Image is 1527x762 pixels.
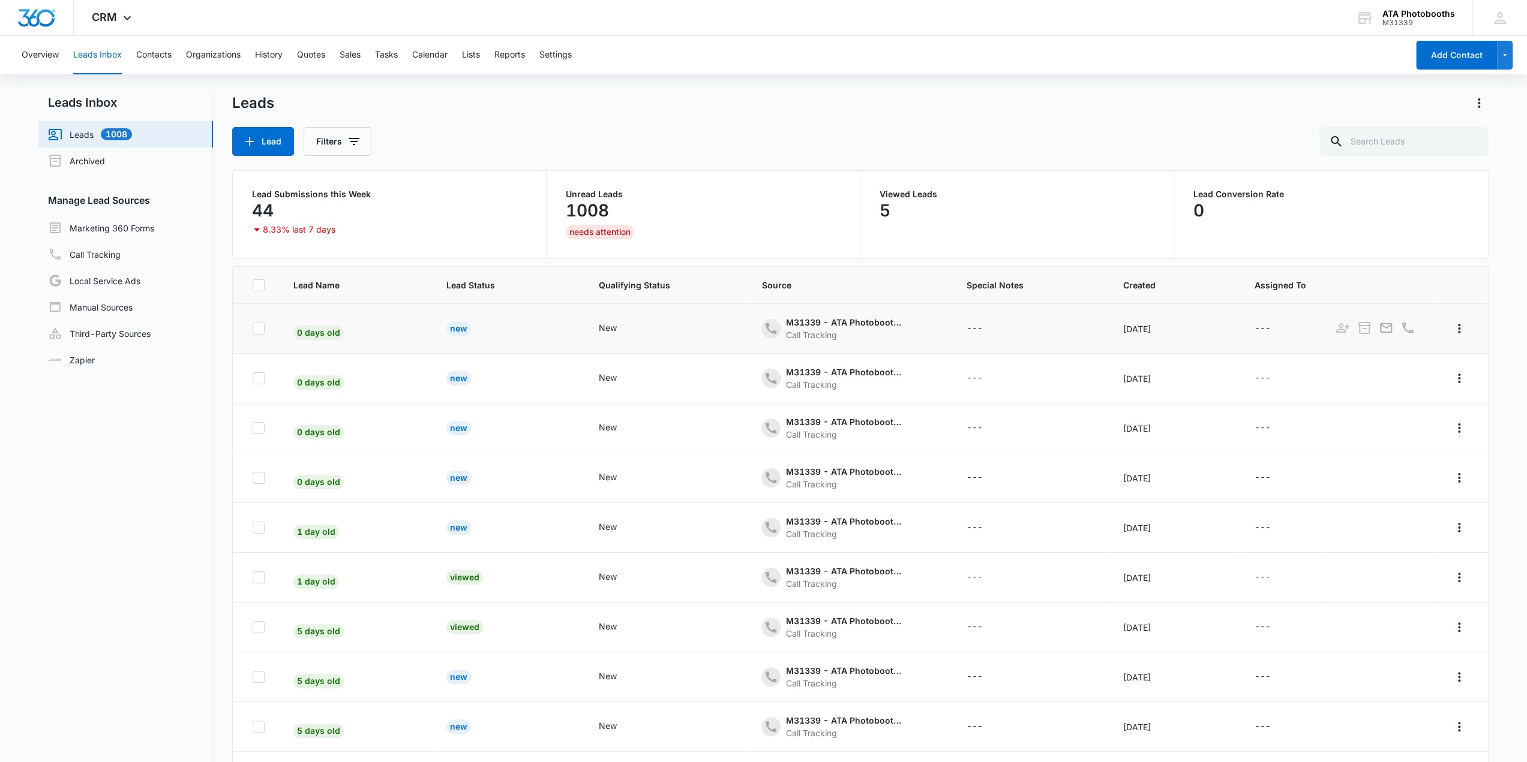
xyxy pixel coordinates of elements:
[48,221,154,235] a: Marketing 360 Forms
[1450,319,1469,338] button: Actions
[293,576,339,586] a: 1 day old
[599,570,617,583] div: New
[293,725,344,736] a: 5 days old
[1123,422,1225,435] div: [DATE]
[761,565,927,590] div: - - Select to Edit Field
[446,472,471,483] a: New
[446,570,483,585] div: Viewed
[293,475,344,489] span: 0 days old
[92,11,117,23] span: CRM
[761,515,927,540] div: - - Select to Edit Field
[967,471,1004,485] div: - - Select to Edit Field
[293,375,344,390] span: 0 days old
[1254,520,1270,535] div: ---
[761,415,927,441] div: - - Select to Edit Field
[761,714,927,739] div: - - Select to Edit Field
[1254,620,1270,634] div: ---
[255,36,283,74] button: History
[785,465,905,478] div: M31339 - ATA Photobooths - Ads
[1254,570,1270,585] div: ---
[785,316,905,329] div: M31339 - ATA Photobooths - Other
[22,36,59,74] button: Overview
[1254,279,1306,291] span: Assigned To
[304,127,371,156] button: Filters
[599,321,638,336] div: - - Select to Edit Field
[462,36,480,74] button: Lists
[566,201,609,220] p: 1008
[446,719,471,734] div: New
[412,36,448,74] button: Calendar
[967,620,1004,634] div: - - Select to Edit Field
[761,664,927,689] div: - - Select to Edit Field
[293,626,344,636] a: 5 days old
[785,428,905,441] div: Call Tracking
[293,624,344,638] span: 5 days old
[1334,320,1351,336] button: Add as Contact
[1254,421,1292,435] div: - - Select to Edit Field
[599,421,617,433] div: New
[967,670,983,684] div: ---
[967,570,1004,585] div: - - Select to Edit Field
[785,664,905,677] div: M31339 - ATA Photobooths - Ads
[967,719,1004,734] div: - - Select to Edit Field
[785,677,905,689] div: Call Tracking
[340,36,361,74] button: Sales
[880,190,1154,198] p: Viewed Leads
[967,371,983,385] div: ---
[785,515,905,528] div: M31339 - ATA Photobooths - Content
[446,620,483,634] div: Viewed
[967,520,1004,535] div: - - Select to Edit Field
[293,525,339,539] span: 1 day old
[446,321,471,336] div: New
[785,329,905,341] div: Call Tracking
[293,327,344,338] a: 0 days old
[967,371,1004,385] div: - - Select to Edit Field
[1450,717,1469,736] button: Actions
[967,279,1094,291] span: Special Notes
[293,526,339,537] a: 1 day old
[967,719,983,734] div: ---
[446,373,471,383] a: New
[566,190,841,198] p: Unread Leads
[1254,421,1270,435] div: ---
[293,427,344,437] a: 0 days old
[446,323,471,333] a: New
[761,615,927,640] div: - - Select to Edit Field
[1123,522,1225,534] div: [DATE]
[967,321,1004,336] div: - - Select to Edit Field
[599,719,638,734] div: - - Select to Edit Field
[785,366,905,378] div: M31339 - ATA Photobooths - Ads
[1123,279,1225,291] span: Created
[446,522,471,532] a: New
[1123,571,1225,584] div: [DATE]
[785,528,905,540] div: Call Tracking
[761,316,927,341] div: - - Select to Edit Field
[1254,670,1292,684] div: - - Select to Edit Field
[599,371,638,385] div: - - Select to Edit Field
[446,371,471,385] div: New
[293,477,344,487] a: 0 days old
[1254,471,1292,485] div: - - Select to Edit Field
[599,719,617,732] div: New
[599,520,638,535] div: - - Select to Edit Field
[446,279,570,291] span: Lead Status
[293,676,344,686] a: 5 days old
[73,36,122,74] button: Leads Inbox
[446,670,471,684] div: New
[38,193,213,207] h3: Manage Lead Sources
[293,724,344,738] span: 5 days old
[297,36,325,74] button: Quotes
[967,520,983,535] div: ---
[761,465,927,490] div: - - Select to Edit Field
[293,574,339,589] span: 1 day old
[599,421,638,435] div: - - Select to Edit Field
[136,36,172,74] button: Contacts
[539,36,572,74] button: Settings
[785,714,905,727] div: M31339 - ATA Photobooths - Other
[599,321,617,334] div: New
[967,421,983,435] div: ---
[1450,369,1469,388] button: Actions
[293,326,344,340] span: 0 days old
[1254,471,1270,485] div: ---
[599,371,617,384] div: New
